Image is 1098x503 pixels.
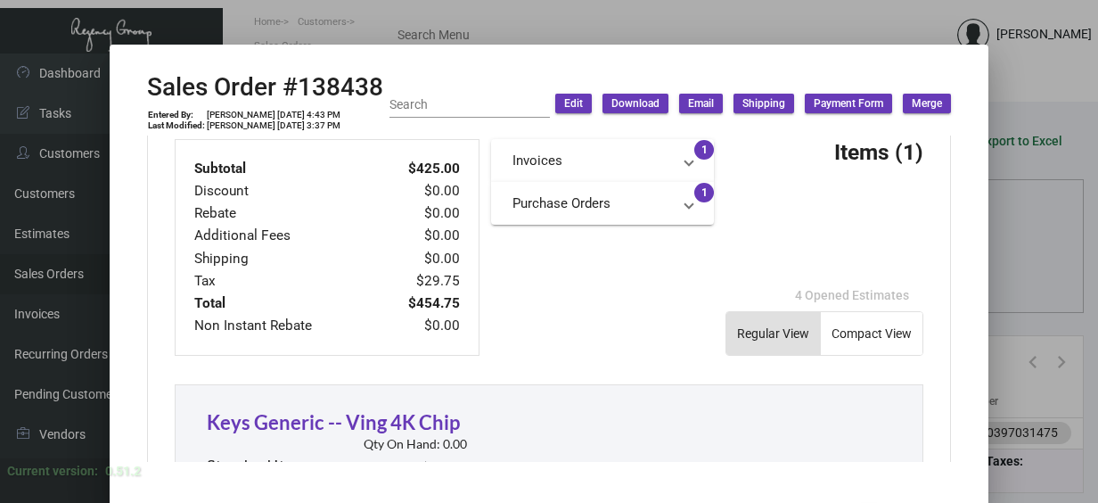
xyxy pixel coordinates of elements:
button: Regular View [726,312,820,355]
button: 4 Opened Estimates [781,279,923,311]
td: Total [193,293,378,315]
span: Payment Form [814,96,883,111]
td: Discount [193,180,378,202]
h2: Qty On PO’s: 0.00 [364,459,496,474]
mat-expansion-panel-header: Invoices [491,139,714,182]
span: Email [688,96,714,111]
td: $0.00 [378,248,461,270]
a: Keys Generic -- Ving 4K Chip [207,410,460,434]
button: Merge [903,94,951,113]
div: Current version: [7,462,98,481]
h3: Items (1) [834,139,923,165]
td: Additional Fees [193,225,378,247]
span: 4 Opened Estimates [795,288,909,302]
td: $0.00 [378,315,461,337]
td: [PERSON_NAME] [DATE] 3:37 PM [206,120,341,131]
td: $0.00 [378,225,461,247]
button: Email [679,94,723,113]
td: Tax [193,270,378,293]
mat-expansion-panel-header: Purchase Orders [491,182,714,225]
td: Rebate [193,202,378,225]
h2: Qty On Hand: 0.00 [364,437,496,452]
h2: Standard Item [207,457,307,476]
td: $0.00 [378,180,461,202]
td: Subtotal [193,158,378,180]
span: Merge [912,96,942,111]
h2: Sales Order #138438 [147,72,383,103]
button: Compact View [821,312,922,355]
td: $0.00 [378,202,461,225]
td: $29.75 [378,270,461,293]
span: Download [611,96,660,111]
td: Entered By: [147,110,206,120]
td: [PERSON_NAME] [DATE] 4:43 PM [206,110,341,120]
span: Edit [564,96,583,111]
span: Shipping [742,96,785,111]
td: $454.75 [378,293,461,315]
button: Download [602,94,668,113]
button: Edit [555,94,592,113]
td: Last Modified: [147,120,206,131]
td: Shipping [193,248,378,270]
mat-panel-title: Invoices [512,151,671,171]
button: Shipping [733,94,794,113]
div: 0.51.2 [105,462,141,481]
button: Payment Form [805,94,892,113]
mat-panel-title: Purchase Orders [512,194,671,214]
td: Non Instant Rebate [193,315,378,337]
td: $425.00 [378,158,461,180]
